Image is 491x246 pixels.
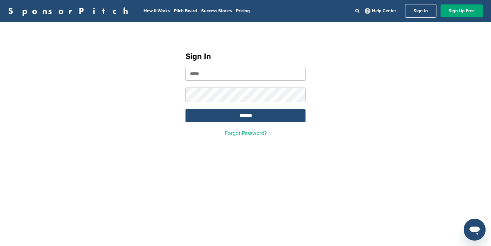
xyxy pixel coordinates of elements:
[363,7,398,15] a: Help Center
[464,219,486,241] iframe: Button to launch messaging window
[225,130,267,137] a: Forgot Password?
[144,8,170,14] a: How It Works
[236,8,250,14] a: Pricing
[405,4,436,18] a: Sign In
[8,6,133,15] a: SponsorPitch
[185,50,306,63] h1: Sign In
[174,8,197,14] a: Pitch Board
[201,8,232,14] a: Success Stories
[441,4,483,17] a: Sign Up Free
